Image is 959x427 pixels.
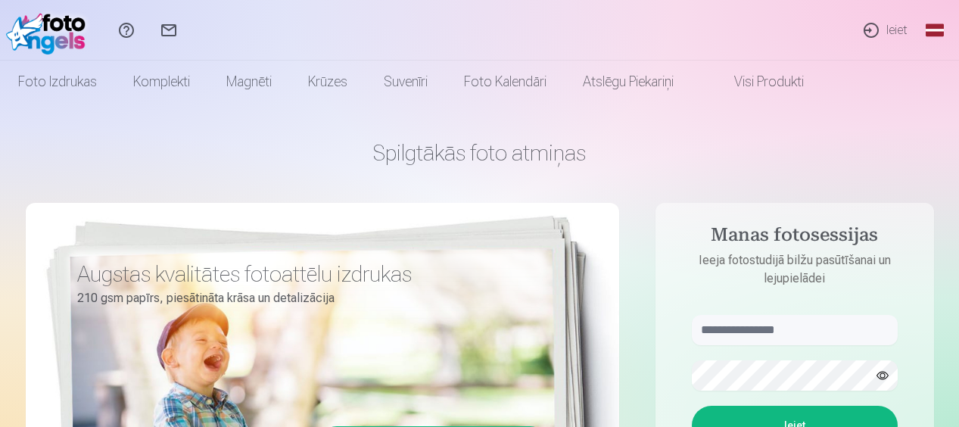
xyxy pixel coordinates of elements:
h4: Manas fotosessijas [677,224,913,251]
img: /fa1 [6,6,93,55]
h3: Augstas kvalitātes fotoattēlu izdrukas [77,260,537,288]
a: Magnēti [208,61,290,103]
a: Foto kalendāri [446,61,565,103]
a: Atslēgu piekariņi [565,61,692,103]
h1: Spilgtākās foto atmiņas [26,139,934,167]
a: Krūzes [290,61,366,103]
a: Visi produkti [692,61,822,103]
a: Suvenīri [366,61,446,103]
p: 210 gsm papīrs, piesātināta krāsa un detalizācija [77,288,537,309]
p: Ieeja fotostudijā bilžu pasūtīšanai un lejupielādei [677,251,913,288]
a: Komplekti [115,61,208,103]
